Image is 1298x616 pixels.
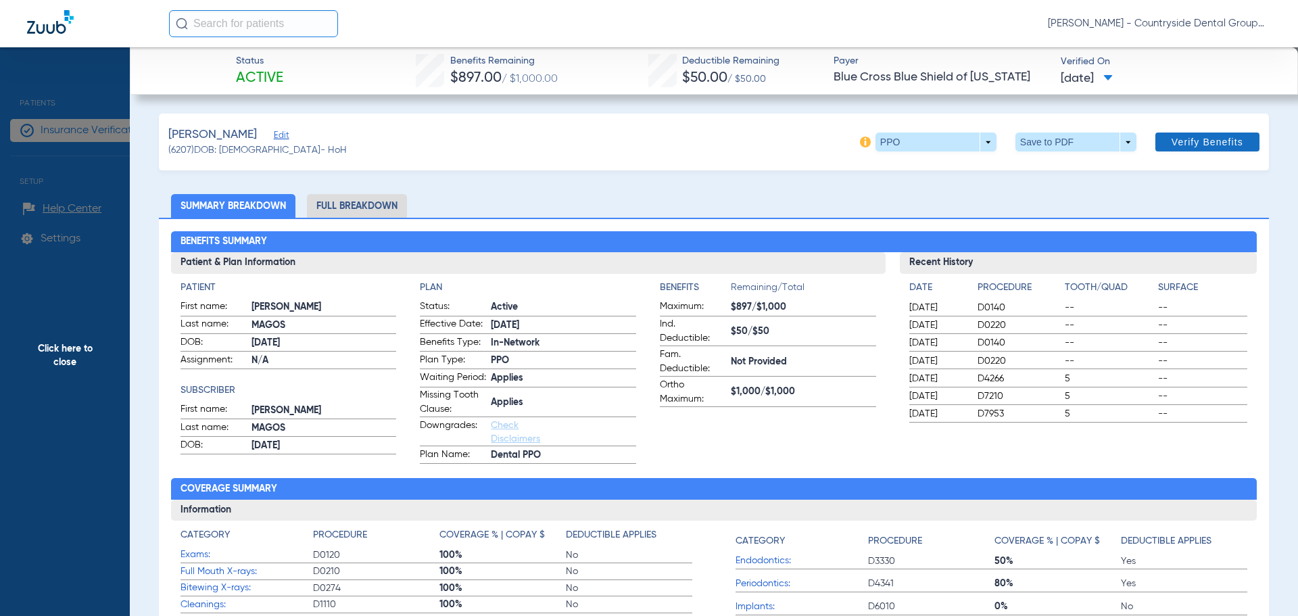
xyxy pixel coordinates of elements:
[491,448,636,463] span: Dental PPO
[171,500,1257,521] h3: Information
[909,389,966,403] span: [DATE]
[860,137,871,147] img: info-icon
[313,528,439,547] app-breakdown-title: Procedure
[439,548,566,562] span: 100%
[313,565,439,578] span: D0210
[181,565,313,579] span: Full Mouth X-rays:
[978,372,1060,385] span: D4266
[978,354,1060,368] span: D0220
[1121,600,1247,613] span: No
[1121,528,1247,553] app-breakdown-title: Deductible Applies
[176,18,188,30] img: Search Icon
[1158,281,1247,295] h4: Surface
[420,388,486,417] span: Missing Tooth Clause:
[566,565,692,578] span: No
[181,335,247,352] span: DOB:
[171,478,1257,500] h2: Coverage Summary
[168,126,257,143] span: [PERSON_NAME]
[313,598,439,611] span: D1110
[909,336,966,350] span: [DATE]
[1061,70,1113,87] span: [DATE]
[181,383,397,398] h4: Subscriber
[1065,372,1154,385] span: 5
[731,385,876,399] span: $1,000/$1,000
[420,371,486,387] span: Waiting Period:
[1158,281,1247,300] app-breakdown-title: Surface
[978,301,1060,314] span: D0140
[251,421,397,435] span: MAGOS
[181,353,247,369] span: Assignment:
[1065,281,1154,295] h4: Tooth/Quad
[1158,336,1247,350] span: --
[251,318,397,333] span: MAGOS
[313,528,367,542] h4: Procedure
[994,534,1100,548] h4: Coverage % | Copay $
[450,71,502,85] span: $897.00
[502,74,558,85] span: / $1,000.00
[181,281,397,295] app-breakdown-title: Patient
[1061,55,1276,69] span: Verified On
[1121,554,1247,568] span: Yes
[994,600,1121,613] span: 0%
[1158,389,1247,403] span: --
[731,325,876,339] span: $50/$50
[1155,133,1259,151] button: Verify Benefits
[1065,318,1154,332] span: --
[566,548,692,562] span: No
[420,281,636,295] app-breakdown-title: Plan
[736,600,868,614] span: Implants:
[994,554,1121,568] span: 50%
[909,301,966,314] span: [DATE]
[909,354,966,368] span: [DATE]
[875,133,996,151] button: PPO
[660,300,726,316] span: Maximum:
[1065,354,1154,368] span: --
[420,448,486,464] span: Plan Name:
[1158,407,1247,421] span: --
[251,439,397,453] span: [DATE]
[566,598,692,611] span: No
[978,407,1060,421] span: D7953
[736,577,868,591] span: Periodontics:
[868,528,994,553] app-breakdown-title: Procedure
[1015,133,1136,151] button: Save to PDF
[1121,534,1211,548] h4: Deductible Applies
[978,389,1060,403] span: D7210
[1121,577,1247,590] span: Yes
[909,281,966,295] h4: Date
[169,10,338,37] input: Search for patients
[731,281,876,300] span: Remaining/Total
[994,528,1121,553] app-breakdown-title: Coverage % | Copay $
[660,378,726,406] span: Ortho Maximum:
[181,528,230,542] h4: Category
[868,554,994,568] span: D3330
[491,371,636,385] span: Applies
[736,534,785,548] h4: Category
[439,565,566,578] span: 100%
[994,577,1121,590] span: 80%
[1158,354,1247,368] span: --
[1172,137,1243,147] span: Verify Benefits
[251,404,397,418] span: [PERSON_NAME]
[181,528,313,547] app-breakdown-title: Category
[682,54,779,68] span: Deductible Remaining
[1158,318,1247,332] span: --
[731,300,876,314] span: $897/$1,000
[909,318,966,332] span: [DATE]
[1065,389,1154,403] span: 5
[274,131,286,143] span: Edit
[834,69,1049,86] span: Blue Cross Blue Shield of [US_STATE]
[566,582,692,595] span: No
[736,554,868,568] span: Endodontics:
[439,528,545,542] h4: Coverage % | Copay $
[251,300,397,314] span: [PERSON_NAME]
[171,231,1257,253] h2: Benefits Summary
[27,10,74,34] img: Zuub Logo
[236,54,283,68] span: Status
[978,281,1060,295] h4: Procedure
[868,534,922,548] h4: Procedure
[868,577,994,590] span: D4341
[1065,301,1154,314] span: --
[450,54,558,68] span: Benefits Remaining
